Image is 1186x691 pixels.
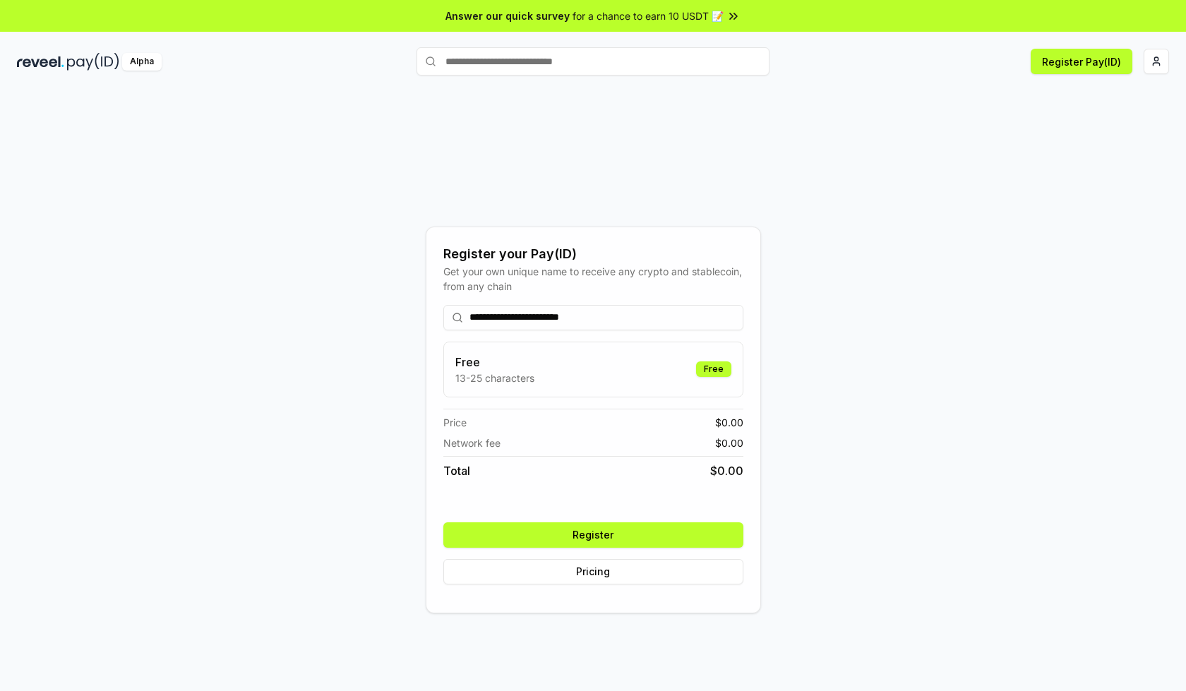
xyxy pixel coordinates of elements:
div: Free [696,361,731,377]
button: Pricing [443,559,743,584]
span: Total [443,462,470,479]
img: pay_id [67,53,119,71]
h3: Free [455,354,534,371]
span: Network fee [443,435,501,450]
button: Register Pay(ID) [1031,49,1132,74]
div: Alpha [122,53,162,71]
button: Register [443,522,743,548]
p: 13-25 characters [455,371,534,385]
span: $ 0.00 [710,462,743,479]
span: $ 0.00 [715,415,743,430]
span: Answer our quick survey [445,8,570,23]
span: for a chance to earn 10 USDT 📝 [573,8,724,23]
span: Price [443,415,467,430]
img: reveel_dark [17,53,64,71]
div: Get your own unique name to receive any crypto and stablecoin, from any chain [443,264,743,294]
span: $ 0.00 [715,435,743,450]
div: Register your Pay(ID) [443,244,743,264]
